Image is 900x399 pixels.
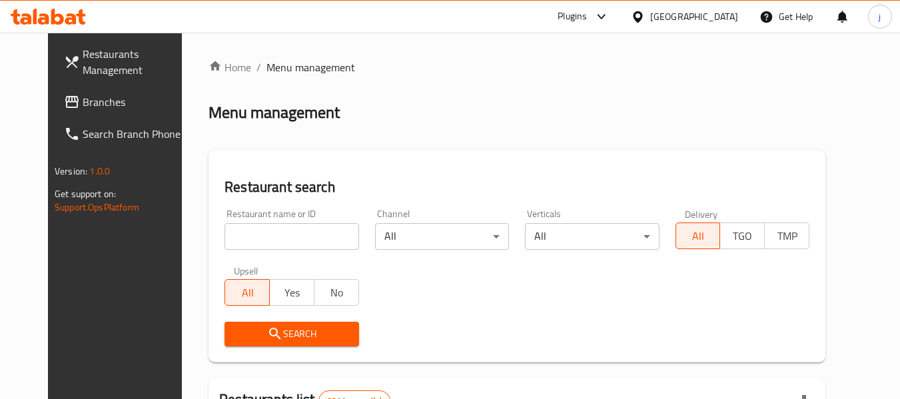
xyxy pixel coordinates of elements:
a: Home [209,59,251,75]
div: Plugins [558,9,587,25]
span: Version: [55,163,87,180]
h2: Menu management [209,102,340,123]
li: / [256,59,261,75]
a: Restaurants Management [53,38,199,86]
span: Branches [83,94,188,110]
span: Search [235,326,348,342]
button: Yes [269,279,314,306]
span: Menu management [266,59,355,75]
button: TGO [719,222,765,249]
div: All [525,223,659,250]
span: Yes [275,283,309,302]
span: Get support on: [55,185,116,202]
label: Delivery [685,209,718,218]
a: Search Branch Phone [53,118,199,150]
button: No [314,279,359,306]
label: Upsell [234,266,258,275]
span: TMP [770,226,804,246]
div: [GEOGRAPHIC_DATA] [650,9,738,24]
span: Search Branch Phone [83,126,188,142]
span: j [879,9,881,24]
button: Search [225,322,358,346]
a: Support.OpsPlatform [55,199,139,216]
a: Branches [53,86,199,118]
span: All [681,226,715,246]
span: 1.0.0 [89,163,110,180]
span: Restaurants Management [83,46,188,78]
button: TMP [764,222,809,249]
span: All [230,283,264,302]
button: All [225,279,270,306]
span: TGO [725,226,759,246]
span: No [320,283,354,302]
button: All [675,222,721,249]
nav: breadcrumb [209,59,825,75]
div: All [375,223,509,250]
h2: Restaurant search [225,177,809,197]
input: Search for restaurant name or ID.. [225,223,358,250]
